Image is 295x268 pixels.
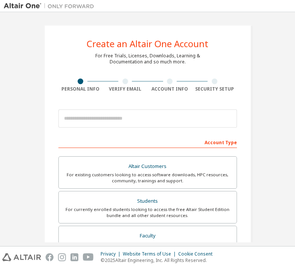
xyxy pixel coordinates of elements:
[2,253,41,261] img: altair_logo.svg
[70,253,78,261] img: linkedin.svg
[87,39,208,48] div: Create an Altair One Account
[63,241,232,253] div: For faculty & administrators of academic institutions administering students and accessing softwa...
[63,172,232,184] div: For existing customers looking to access software downloads, HPC resources, community, trainings ...
[63,231,232,241] div: Faculty
[63,206,232,219] div: For currently enrolled students looking to access the free Altair Student Edition bundle and all ...
[46,253,53,261] img: facebook.svg
[101,251,123,257] div: Privacy
[63,196,232,206] div: Students
[148,86,193,92] div: Account Info
[58,136,237,148] div: Account Type
[101,257,217,263] p: © 2025 Altair Engineering, Inc. All Rights Reserved.
[192,86,237,92] div: Security Setup
[83,253,94,261] img: youtube.svg
[4,2,98,10] img: Altair One
[63,161,232,172] div: Altair Customers
[58,86,103,92] div: Personal Info
[178,251,217,257] div: Cookie Consent
[95,53,200,65] div: For Free Trials, Licenses, Downloads, Learning & Documentation and so much more.
[58,253,66,261] img: instagram.svg
[123,251,178,257] div: Website Terms of Use
[103,86,148,92] div: Verify Email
